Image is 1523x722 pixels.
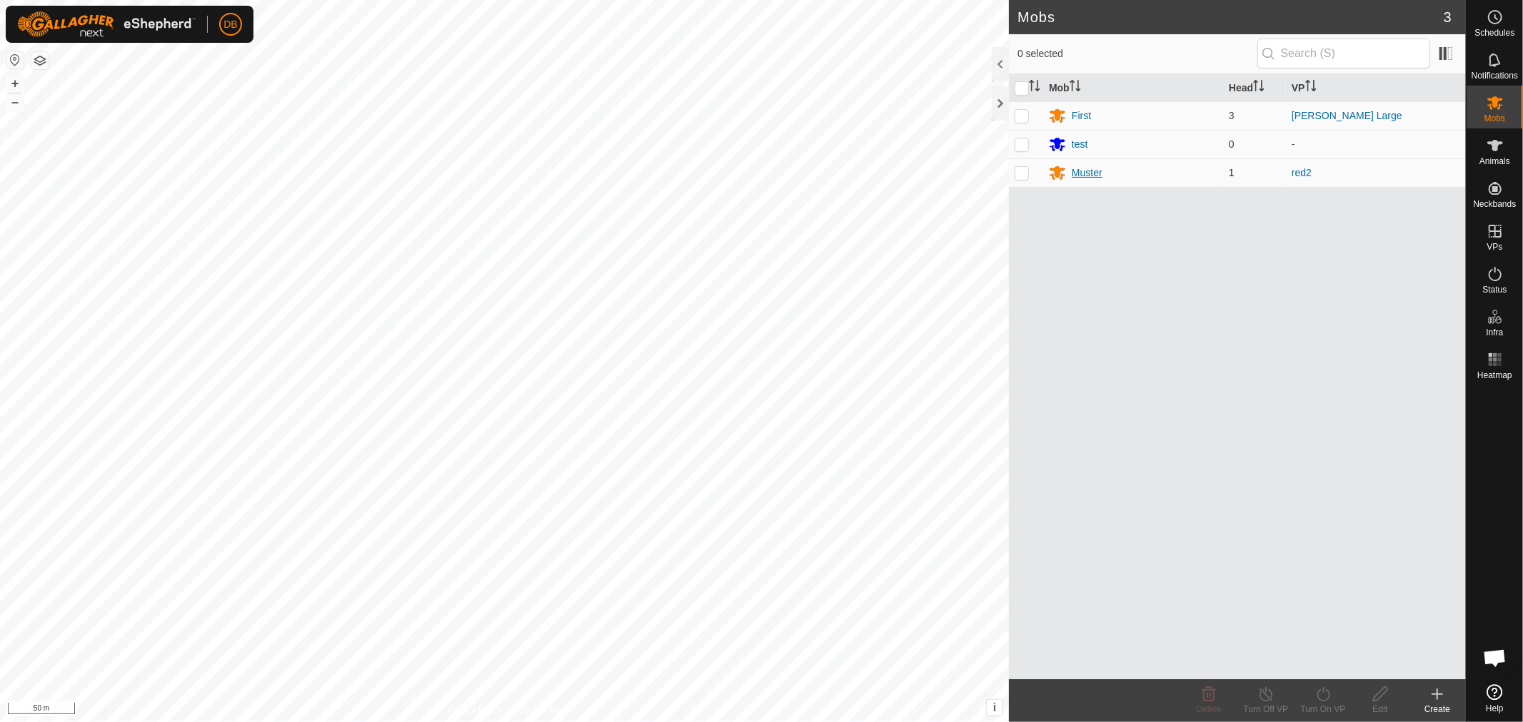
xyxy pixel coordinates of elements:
div: Turn Off VP [1237,703,1295,716]
p-sorticon: Activate to sort [1253,82,1265,93]
div: Edit [1352,703,1409,716]
button: + [6,75,24,92]
span: Help [1486,704,1504,713]
button: Reset Map [6,51,24,68]
th: Mob [1043,74,1223,102]
span: 1 [1229,167,1235,178]
span: Infra [1486,328,1503,337]
span: Schedules [1474,29,1514,37]
p-sorticon: Activate to sort [1305,82,1317,93]
a: red2 [1292,167,1312,178]
div: Open chat [1474,636,1517,679]
div: First [1072,108,1091,123]
input: Search (S) [1257,39,1430,68]
span: 0 selected [1017,46,1257,61]
span: Notifications [1472,71,1518,80]
th: VP [1286,74,1466,102]
span: 3 [1229,110,1235,121]
p-sorticon: Activate to sort [1070,82,1081,93]
span: Animals [1479,157,1510,166]
td: - [1286,130,1466,158]
div: Create [1409,703,1466,716]
span: VPs [1487,243,1502,251]
span: DB [223,17,237,32]
button: Map Layers [31,52,49,69]
span: 0 [1229,138,1235,150]
th: Head [1223,74,1286,102]
span: Status [1482,285,1507,294]
div: test [1072,137,1088,152]
span: Neckbands [1473,200,1516,208]
img: Gallagher Logo [17,11,196,37]
button: i [987,700,1002,716]
span: 3 [1444,6,1452,28]
div: Turn On VP [1295,703,1352,716]
span: Delete [1197,704,1222,714]
span: Mobs [1484,114,1505,123]
div: Muster [1072,166,1102,180]
a: Contact Us [518,703,561,716]
span: Heatmap [1477,371,1512,380]
a: [PERSON_NAME] Large [1292,110,1402,121]
a: Help [1467,678,1523,718]
a: Privacy Policy [448,703,502,716]
p-sorticon: Activate to sort [1029,82,1040,93]
span: i [993,701,996,713]
button: – [6,93,24,111]
h2: Mobs [1017,9,1444,26]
